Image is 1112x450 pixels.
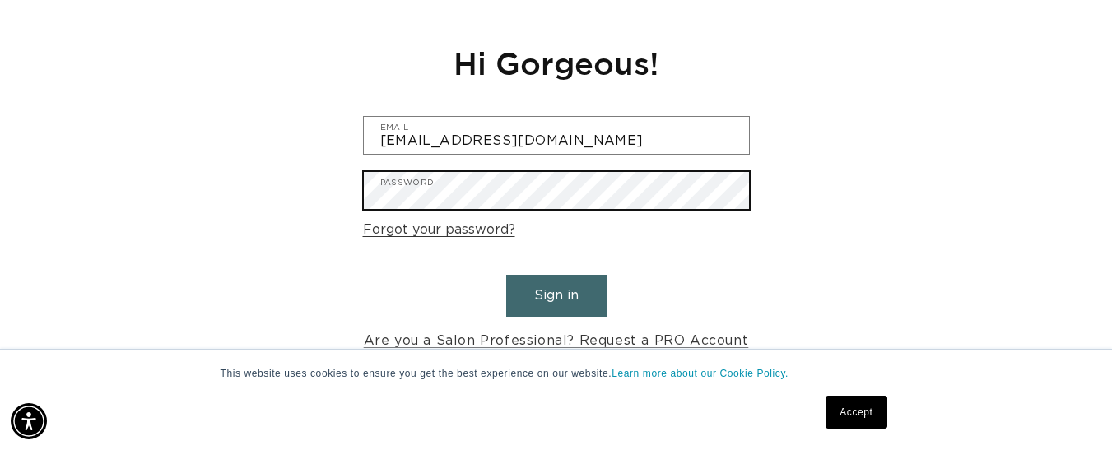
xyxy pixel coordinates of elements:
[363,43,750,83] h1: Hi Gorgeous!
[364,329,749,353] a: Are you a Salon Professional? Request a PRO Account
[893,272,1112,450] iframe: Chat Widget
[826,396,886,429] a: Accept
[363,218,515,242] a: Forgot your password?
[221,366,892,381] p: This website uses cookies to ensure you get the best experience on our website.
[11,403,47,439] div: Accessibility Menu
[506,275,607,317] button: Sign in
[612,368,789,379] a: Learn more about our Cookie Policy.
[364,117,749,154] input: Email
